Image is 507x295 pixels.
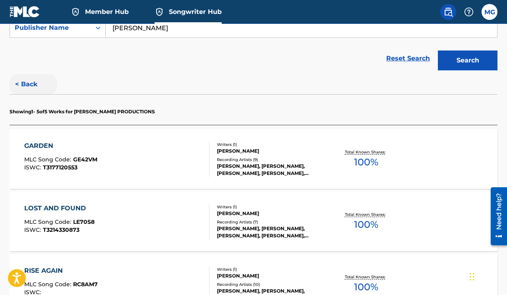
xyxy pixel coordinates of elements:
[24,266,98,276] div: RISE AGAIN
[354,155,378,169] span: 100 %
[217,210,325,217] div: [PERSON_NAME]
[217,281,325,287] div: Recording Artists ( 10 )
[71,7,80,17] img: Top Rightsholder
[443,7,453,17] img: search
[43,164,77,171] span: T3177120553
[10,74,57,94] button: < Back
[217,163,325,177] div: [PERSON_NAME], [PERSON_NAME], [PERSON_NAME], [PERSON_NAME], [PERSON_NAME]
[440,4,456,20] a: Public Search
[467,257,507,295] iframe: Chat Widget
[73,218,95,225] span: LE70S8
[217,142,325,147] div: Writers ( 1 )
[73,156,97,163] span: GE42VM
[464,7,474,17] img: help
[345,274,387,280] p: Total Known Shares:
[217,225,325,239] div: [PERSON_NAME], [PERSON_NAME], [PERSON_NAME], [PERSON_NAME], [PERSON_NAME]
[345,149,387,155] p: Total Known Shares:
[85,7,129,16] span: Member Hub
[169,7,222,16] span: Songwriter Hub
[485,183,507,249] iframe: Resource Center
[217,272,325,279] div: [PERSON_NAME]
[354,217,378,232] span: 100 %
[24,226,43,233] span: ISWC :
[345,212,387,217] p: Total Known Shares:
[354,280,378,294] span: 100 %
[10,6,40,17] img: MLC Logo
[217,157,325,163] div: Recording Artists ( 9 )
[155,7,164,17] img: Top Rightsholder
[217,147,325,155] div: [PERSON_NAME]
[217,219,325,225] div: Recording Artists ( 7 )
[73,281,98,288] span: RC8AM7
[24,218,73,225] span: MLC Song Code :
[10,192,497,251] a: LOST AND FOUNDMLC Song Code:LE70S8ISWC:T3214330873Writers (1)[PERSON_NAME]Recording Artists (7)[P...
[438,50,497,70] button: Search
[382,50,434,67] a: Reset Search
[24,204,95,213] div: LOST AND FOUND
[24,156,73,163] span: MLC Song Code :
[24,164,43,171] span: ISWC :
[10,18,497,74] form: Search Form
[217,204,325,210] div: Writers ( 1 )
[24,281,73,288] span: MLC Song Code :
[10,129,497,189] a: GARDENMLC Song Code:GE42VMISWC:T3177120553Writers (1)[PERSON_NAME]Recording Artists (9)[PERSON_NA...
[24,141,97,151] div: GARDEN
[461,4,477,20] div: Help
[482,4,497,20] div: User Menu
[43,226,79,233] span: T3214330873
[10,108,155,115] p: Showing 1 - 5 of 5 Works for [PERSON_NAME] PRODUCTIONS
[470,265,474,289] div: Drag
[217,266,325,272] div: Writers ( 1 )
[15,23,86,33] div: Publisher Name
